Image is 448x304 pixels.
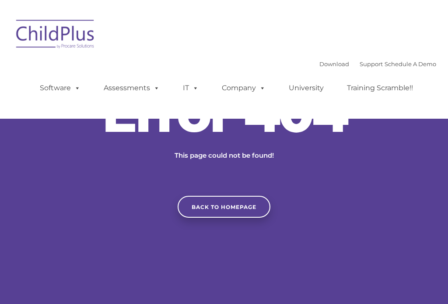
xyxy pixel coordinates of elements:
img: ChildPlus by Procare Solutions [12,14,99,57]
a: IT [174,79,207,97]
p: This page could not be found! [132,150,316,161]
h2: Error 404 [93,87,355,139]
a: University [280,79,332,97]
a: Schedule A Demo [385,60,436,67]
a: Back to homepage [178,196,270,218]
a: Download [319,60,349,67]
a: Assessments [95,79,168,97]
a: Support [360,60,383,67]
a: Training Scramble!! [338,79,422,97]
a: Software [31,79,89,97]
font: | [319,60,436,67]
a: Company [213,79,274,97]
